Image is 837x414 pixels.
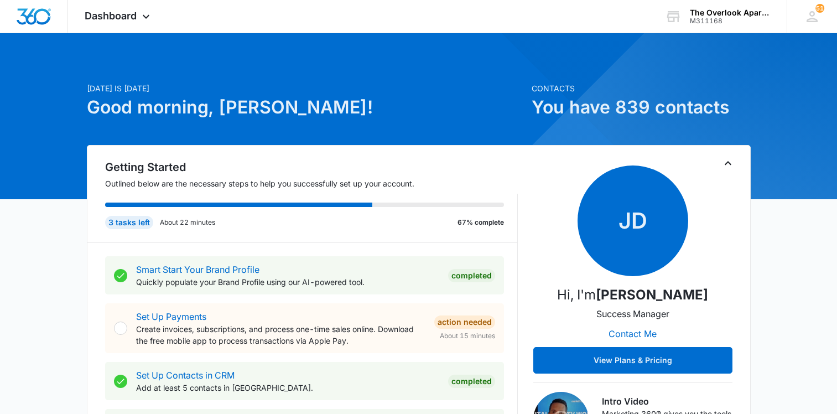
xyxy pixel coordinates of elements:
[690,17,771,25] div: account id
[597,320,668,347] button: Contact Me
[136,264,259,275] a: Smart Start Your Brand Profile
[85,10,137,22] span: Dashboard
[87,82,525,94] p: [DATE] is [DATE]
[448,375,495,388] div: Completed
[815,4,824,13] span: 51
[160,218,215,227] p: About 22 minutes
[721,157,735,170] button: Toggle Collapse
[458,218,504,227] p: 67% complete
[596,307,669,320] p: Success Manager
[136,311,206,322] a: Set Up Payments
[440,331,495,341] span: About 15 minutes
[596,287,708,303] strong: [PERSON_NAME]
[136,323,425,346] p: Create invoices, subscriptions, and process one-time sales online. Download the free mobile app t...
[533,347,732,374] button: View Plans & Pricing
[690,8,771,17] div: account name
[87,94,525,121] h1: Good morning, [PERSON_NAME]!
[105,178,518,189] p: Outlined below are the necessary steps to help you successfully set up your account.
[434,315,495,329] div: Action Needed
[105,159,518,175] h2: Getting Started
[448,269,495,282] div: Completed
[136,276,439,288] p: Quickly populate your Brand Profile using our AI-powered tool.
[602,395,732,408] h3: Intro Video
[136,382,439,394] p: Add at least 5 contacts in [GEOGRAPHIC_DATA].
[532,82,751,94] p: Contacts
[578,165,688,276] span: JD
[815,4,824,13] div: notifications count
[105,216,153,229] div: 3 tasks left
[557,285,708,305] p: Hi, I'm
[136,370,235,381] a: Set Up Contacts in CRM
[532,94,751,121] h1: You have 839 contacts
